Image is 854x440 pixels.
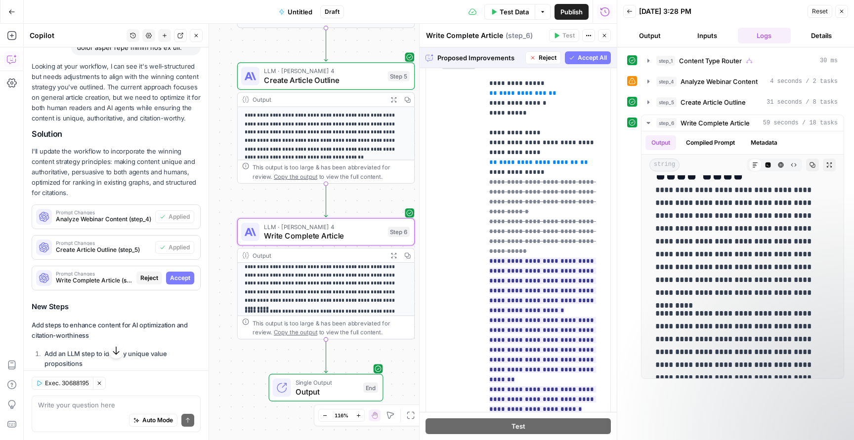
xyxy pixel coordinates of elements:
[565,51,611,64] button: Accept All
[745,135,783,150] button: Metadata
[32,377,93,390] button: Exec. 30688195
[170,274,190,282] span: Accept
[296,386,359,397] span: Output
[681,97,746,107] span: Create Article Outline
[253,319,410,337] div: This output is too large & has been abbreviated for review. to view the full content.
[681,28,734,43] button: Inputs
[812,7,828,16] span: Reset
[324,28,328,61] g: Edge from step_4 to step_5
[296,378,359,387] span: Single Output
[56,245,151,254] span: Create Article Outline (step_5)
[426,31,503,40] textarea: Write Complete Article
[679,56,742,66] span: Content Type Router
[264,222,383,232] span: LLM · [PERSON_NAME] 4
[623,28,677,43] button: Output
[641,94,844,110] button: 31 seconds / 8 tasks
[30,31,124,40] div: Copilot
[264,230,383,241] span: Write Complete Article
[641,115,844,131] button: 59 seconds / 18 tasks
[264,66,383,76] span: LLM · [PERSON_NAME] 4
[808,5,832,18] button: Reset
[770,77,838,86] span: 4 seconds / 2 tasks
[388,71,410,81] div: Step 5
[649,159,680,171] span: string
[681,118,750,128] span: Write Complete Article
[155,241,194,254] button: Applied
[142,416,173,425] span: Auto Mode
[680,135,741,150] button: Compiled Prompt
[32,146,201,199] p: I'll update the workflow to incorporate the winning content strategy principles: making content u...
[32,129,201,139] h2: Solution
[324,340,328,373] g: Edge from step_6 to end
[129,414,177,427] button: Auto Mode
[169,243,190,252] span: Applied
[56,240,151,245] span: Prompt Changes
[795,28,848,43] button: Details
[325,7,340,16] span: Draft
[525,51,561,64] button: Reject
[169,212,190,221] span: Applied
[363,382,378,393] div: End
[506,31,533,40] span: ( step_6 )
[437,53,521,63] span: Proposed Improvements
[288,7,312,17] span: Untitled
[738,28,791,43] button: Logs
[273,4,318,20] button: Untitled
[32,61,201,124] p: Looking at your workflow, I can see it's well-structured but needs adjustments to align with the ...
[578,53,607,62] span: Accept All
[335,411,348,419] span: 116%
[56,215,151,224] span: Analyze Webinar Content (step_4)
[656,97,677,107] span: step_5
[681,77,758,86] span: Analyze Webinar Content
[44,350,167,367] strong: Add an LLM step to identify unique value propositions
[264,75,383,86] span: Create Article Outline
[45,379,89,388] span: Exec. 30688195
[56,210,151,215] span: Prompt Changes
[237,374,415,401] div: Single OutputOutputEnd
[166,272,194,284] button: Accept
[641,53,844,69] button: 30 ms
[763,119,838,127] span: 59 seconds / 18 tasks
[641,74,844,89] button: 4 seconds / 2 tasks
[32,301,201,314] h3: New Steps
[656,56,675,66] span: step_1
[820,56,838,65] span: 30 ms
[32,321,188,339] strong: Add steps to enhance content for AI optimization and citation-worthiness
[56,271,132,276] span: Prompt Changes
[562,31,575,40] span: Test
[539,53,556,62] span: Reject
[555,4,589,20] button: Publish
[484,4,535,20] button: Test Data
[656,77,677,86] span: step_4
[560,7,583,17] span: Publish
[274,173,317,180] span: Copy the output
[388,227,410,237] div: Step 6
[56,276,132,285] span: Write Complete Article (step_6)
[656,118,677,128] span: step_6
[512,421,525,431] span: Test
[324,184,328,217] g: Edge from step_5 to step_6
[136,272,162,284] button: Reject
[426,418,611,434] button: Test
[253,251,383,260] div: Output
[641,131,844,378] div: 59 seconds / 18 tasks
[500,7,529,17] span: Test Data
[549,29,579,42] button: Test
[767,98,838,107] span: 31 seconds / 8 tasks
[253,95,383,104] div: Output
[274,328,317,335] span: Copy the output
[645,135,676,150] button: Output
[155,210,194,223] button: Applied
[253,162,410,181] div: This output is too large & has been abbreviated for review. to view the full content.
[140,274,158,282] span: Reject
